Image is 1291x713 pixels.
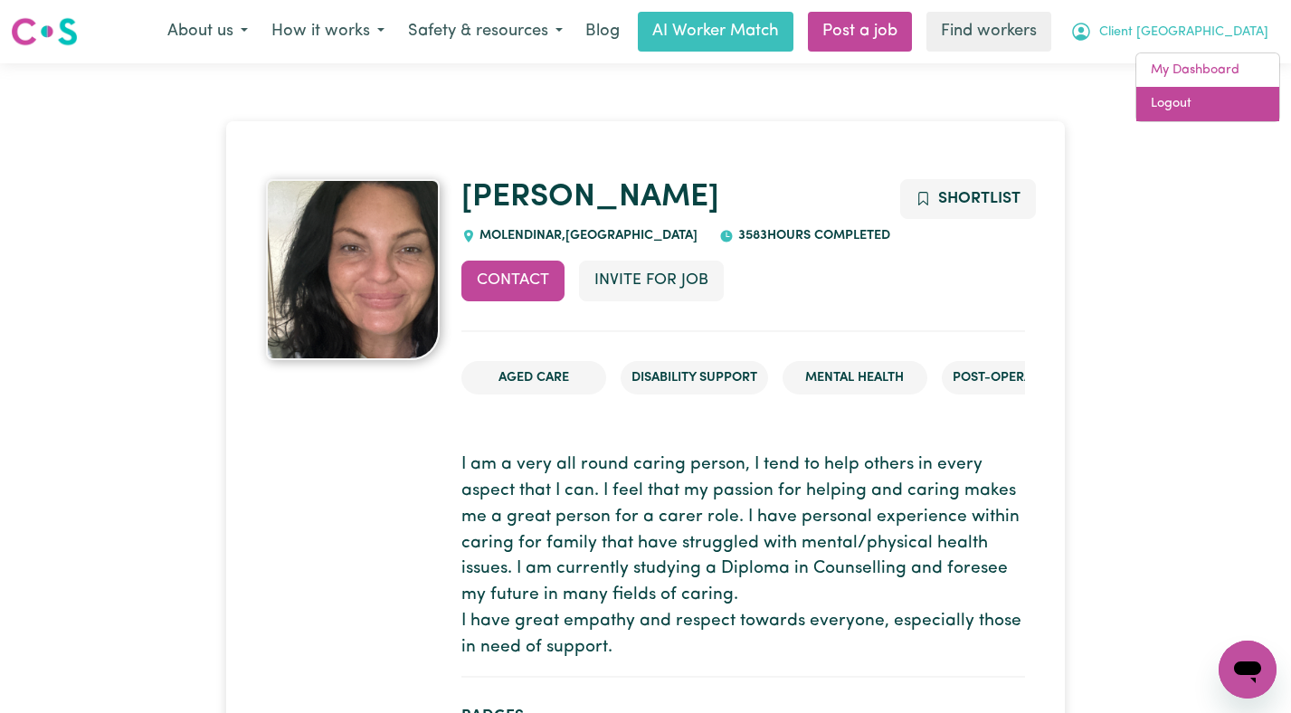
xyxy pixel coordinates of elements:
[1136,53,1279,88] a: My Dashboard
[260,13,396,51] button: How it works
[900,179,1037,219] button: Add to shortlist
[266,179,440,360] a: Jessica 's profile picture'
[638,12,793,52] a: AI Worker Match
[926,12,1051,52] a: Find workers
[808,12,912,52] a: Post a job
[461,361,606,395] li: Aged Care
[461,182,719,214] a: [PERSON_NAME]
[734,229,890,242] span: 3583 hours completed
[938,191,1020,206] span: Shortlist
[476,229,698,242] span: MOLENDINAR , [GEOGRAPHIC_DATA]
[396,13,574,51] button: Safety & resources
[574,12,631,52] a: Blog
[1099,23,1268,43] span: Client [GEOGRAPHIC_DATA]
[1058,13,1280,51] button: My Account
[1136,87,1279,121] a: Logout
[266,179,440,360] img: Jessica
[1135,52,1280,122] div: My Account
[11,15,78,48] img: Careseekers logo
[579,261,724,300] button: Invite for Job
[1219,641,1277,699] iframe: Button to launch messaging window
[942,361,1104,395] li: Post-operative care
[156,13,260,51] button: About us
[621,361,768,395] li: Disability Support
[11,11,78,52] a: Careseekers logo
[461,261,565,300] button: Contact
[461,452,1025,661] p: I am a very all round caring person, I tend to help others in every aspect that I can. I feel tha...
[783,361,927,395] li: Mental Health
